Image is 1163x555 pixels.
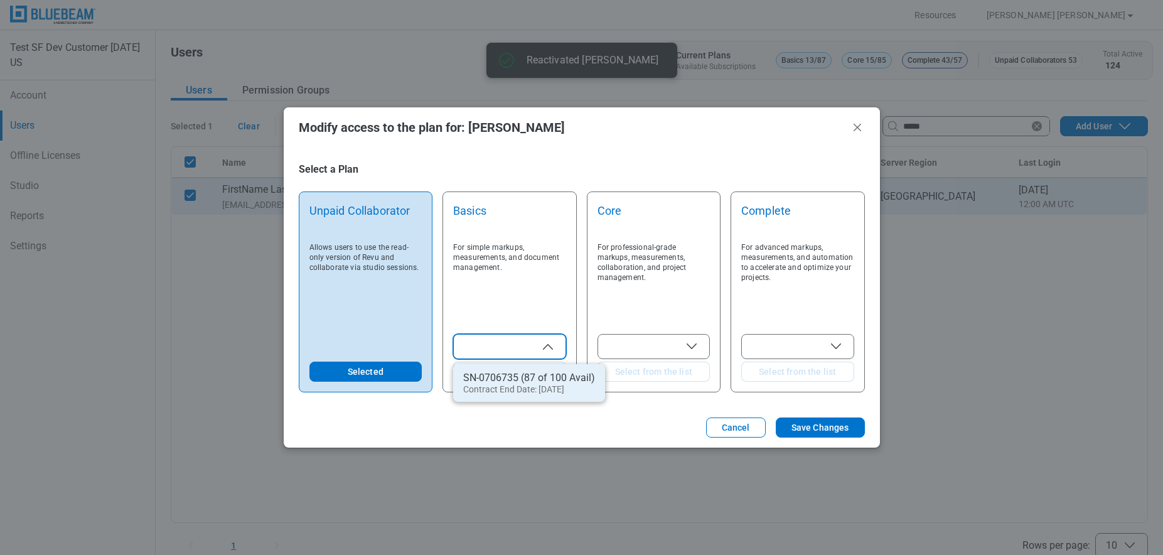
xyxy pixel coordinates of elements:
[741,202,854,237] div: Complete
[453,202,566,237] div: Basics
[309,237,422,362] div: Allows users to use the read-only version of Revu and collaborate via studio sessions.
[741,237,854,324] div: For advanced markups, measurements, and automation to accelerate and optimize your projects.
[299,121,845,134] h2: Modify access to the plan for: [PERSON_NAME]
[850,120,865,135] button: Close
[309,202,422,237] div: Unpaid Collaborator
[463,370,595,385] span: SN-0706735 (87 of 100 Avail)
[706,418,766,438] button: Cancel
[299,163,638,176] h2: Select a Plan
[453,237,566,324] div: For simple markups, measurements, and document management.
[741,362,854,382] button: Select from the list
[453,362,566,382] button: Select from the list
[463,383,564,396] span: Contract End Date: [DATE]
[598,202,710,237] div: Core
[309,362,422,382] button: Selected
[598,237,710,324] div: For professional-grade markups, measurements, collaboration, and project management.
[598,362,710,382] button: Select from the list
[776,418,865,438] button: Save Changes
